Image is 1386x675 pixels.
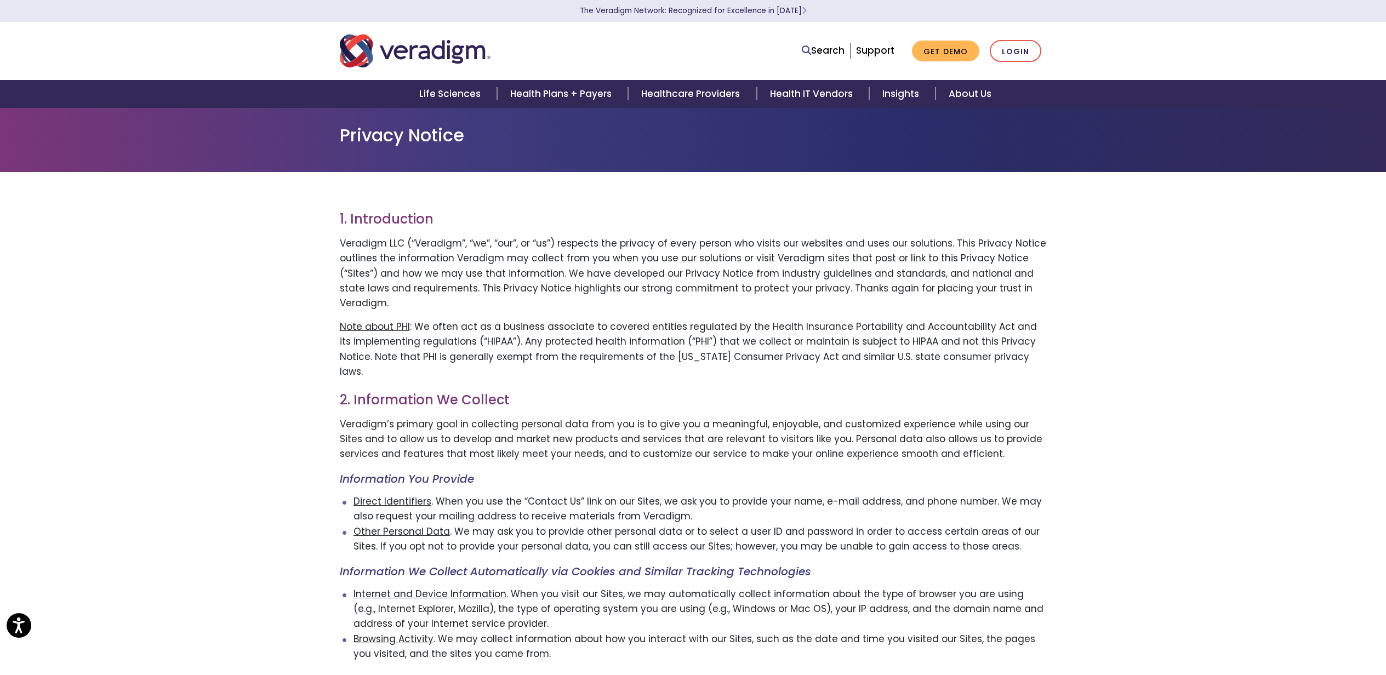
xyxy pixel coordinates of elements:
[340,33,490,69] img: Veradigm logo
[353,494,1047,524] li: . When you use the “Contact Us” link on our Sites, we ask you to provide your name, e-mail addres...
[497,80,628,108] a: Health Plans + Payers
[340,125,1047,146] h1: Privacy Notice
[340,236,1047,311] p: Veradigm LLC (“Veradigm”, “we”, “our”, or “us”) respects the privacy of every person who visits o...
[936,80,1005,108] a: About Us
[353,587,506,600] u: Internet and Device Information
[869,80,936,108] a: Insights
[802,43,845,58] a: Search
[340,320,410,333] u: Note about PHI
[340,471,474,487] em: Information You Provide
[353,524,1047,554] li: . We may ask you to provide other personal data or to select a user ID and password in order to a...
[757,80,869,108] a: Health IT Vendors
[340,211,1047,227] h3: 1. Introduction
[340,392,1047,408] h3: 2. Information We Collect
[353,525,450,538] u: Other Personal Data
[802,5,807,16] span: Learn More
[628,80,756,108] a: Healthcare Providers
[580,5,807,16] a: The Veradigm Network: Recognized for Excellence in [DATE]Learn More
[912,41,979,62] a: Get Demo
[990,40,1041,62] a: Login
[856,44,894,57] a: Support
[353,632,1047,661] li: . We may collect information about how you interact with our Sites, such as the date and time you...
[353,587,1047,632] li: . When you visit our Sites, we may automatically collect information about the type of browser yo...
[353,495,431,508] u: Direct Identifiers
[340,319,1047,379] p: : We often act as a business associate to covered entities regulated by the Health Insurance Port...
[353,632,434,645] u: Browsing Activity
[340,417,1047,462] p: Veradigm’s primary goal in collecting personal data from you is to give you a meaningful, enjoyab...
[340,564,811,579] em: Information We Collect Automatically via Cookies and Similar Tracking Technologies
[406,80,497,108] a: Life Sciences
